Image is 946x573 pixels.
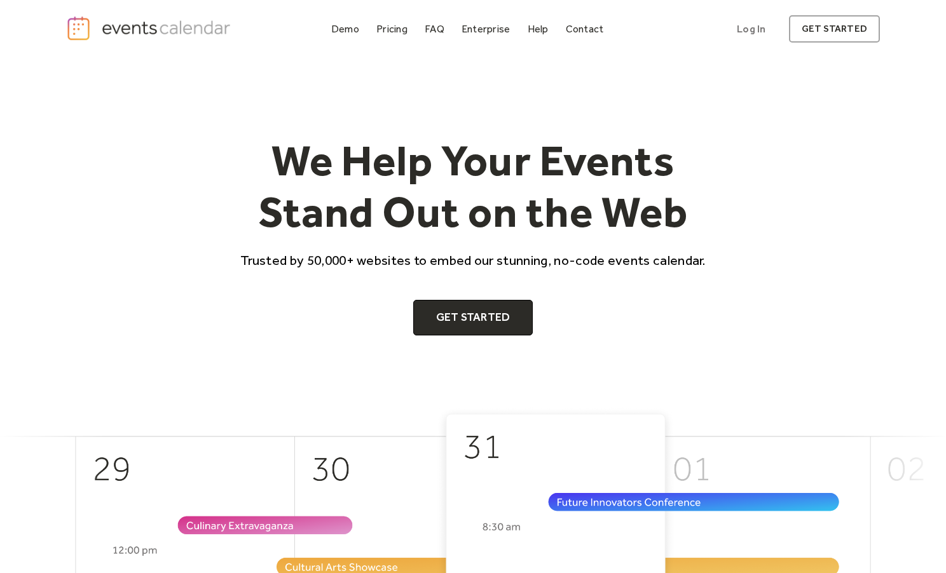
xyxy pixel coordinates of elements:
[456,20,515,37] a: Enterprise
[66,15,234,41] a: home
[413,300,533,335] a: Get Started
[229,251,717,269] p: Trusted by 50,000+ websites to embed our stunning, no-code events calendar.
[561,20,609,37] a: Contact
[326,20,364,37] a: Demo
[523,20,554,37] a: Help
[425,25,444,32] div: FAQ
[376,25,408,32] div: Pricing
[789,15,880,43] a: get started
[566,25,604,32] div: Contact
[528,25,549,32] div: Help
[462,25,510,32] div: Enterprise
[371,20,413,37] a: Pricing
[331,25,359,32] div: Demo
[229,135,717,238] h1: We Help Your Events Stand Out on the Web
[420,20,449,37] a: FAQ
[724,15,778,43] a: Log In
